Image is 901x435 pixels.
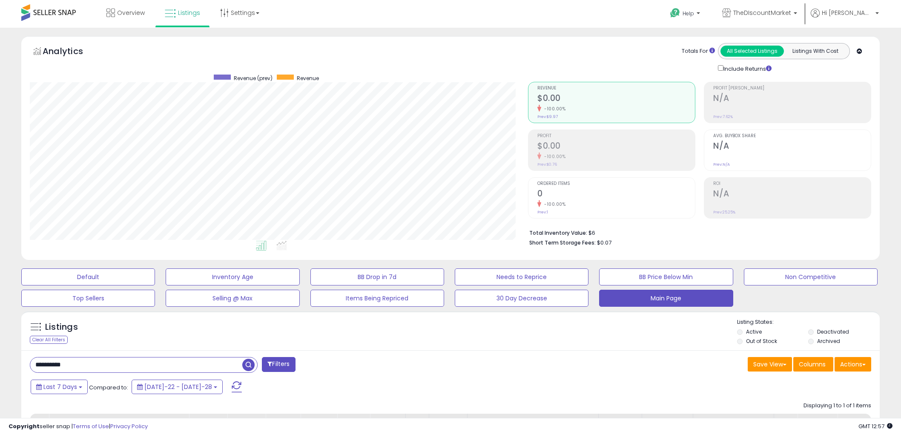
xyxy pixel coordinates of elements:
[166,290,299,307] button: Selling @ Max
[52,417,185,426] div: Title
[744,268,878,285] button: Non Competitive
[529,239,596,246] b: Short Term Storage Fees:
[231,417,262,435] div: Ordered Items
[720,46,784,57] button: All Selected Listings
[43,383,77,391] span: Last 7 Days
[793,357,833,372] button: Columns
[21,268,155,285] button: Default
[166,268,299,285] button: Inventory Age
[713,93,871,105] h2: N/A
[192,417,224,435] div: Total Rev.
[9,423,148,431] div: seller snap | |
[822,9,873,17] span: Hi [PERSON_NAME]
[537,141,695,153] h2: $0.00
[841,417,877,426] div: Note
[537,114,558,119] small: Prev: $9.97
[746,328,762,335] label: Active
[455,290,588,307] button: 30 Day Decrease
[746,337,777,345] label: Out of Stock
[541,153,565,160] small: -100.00%
[858,422,892,430] span: 2025-08-12 12:57 GMT
[733,9,791,17] span: TheDIscountMarket
[471,417,595,426] div: Cur Sales Rank
[455,268,588,285] button: Needs to Reprice
[737,318,880,326] p: Listing States:
[537,134,695,138] span: Profit
[310,268,444,285] button: BB Drop in 7d
[713,134,871,138] span: Avg. Buybox Share
[234,75,273,82] span: Revenue (prev)
[178,9,200,17] span: Listings
[73,422,109,430] a: Terms of Use
[529,229,587,236] b: Total Inventory Value:
[30,336,68,344] div: Clear All Filters
[21,290,155,307] button: Top Sellers
[537,162,557,167] small: Prev: $0.76
[602,417,638,426] div: Repricing
[713,210,735,215] small: Prev: 25.25%
[537,189,695,200] h2: 0
[597,239,611,247] span: $0.07
[778,417,794,426] div: Cost
[537,181,695,186] span: Ordered Items
[297,75,319,82] span: Revenue
[262,357,295,372] button: Filters
[541,201,565,207] small: -100.00%
[663,1,709,28] a: Help
[599,290,733,307] button: Main Page
[541,106,565,112] small: -100.00%
[310,290,444,307] button: Items Being Repriced
[646,417,689,435] div: Current Buybox Price
[748,357,792,372] button: Save View
[9,422,40,430] strong: Copyright
[811,9,879,28] a: Hi [PERSON_NAME]
[537,210,548,215] small: Prev: 1
[537,86,695,91] span: Revenue
[697,417,770,426] div: Listed Price
[713,189,871,200] h2: N/A
[43,45,100,59] h5: Analytics
[89,383,128,392] span: Compared to:
[144,383,212,391] span: [DATE]-22 - [DATE]-28
[801,417,834,435] div: Fulfillment Cost
[835,357,871,372] button: Actions
[31,380,88,394] button: Last 7 Days
[799,360,826,369] span: Columns
[713,114,733,119] small: Prev: 7.62%
[670,8,680,18] i: Get Help
[304,417,333,435] div: Fulfillable Quantity
[783,46,847,57] button: Listings With Cost
[682,47,715,55] div: Totals For
[713,86,871,91] span: Profit [PERSON_NAME]
[713,141,871,153] h2: N/A
[537,93,695,105] h2: $0.00
[817,337,840,345] label: Archived
[817,328,849,335] label: Deactivated
[110,422,148,430] a: Privacy Policy
[713,162,730,167] small: Prev: N/A
[683,10,694,17] span: Help
[529,227,865,237] li: $6
[132,380,223,394] button: [DATE]-22 - [DATE]-28
[713,181,871,186] span: ROI
[45,321,78,333] h5: Listings
[599,268,733,285] button: BB Price Below Min
[712,63,782,73] div: Include Returns
[803,402,871,410] div: Displaying 1 to 1 of 1 items
[117,9,145,17] span: Overview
